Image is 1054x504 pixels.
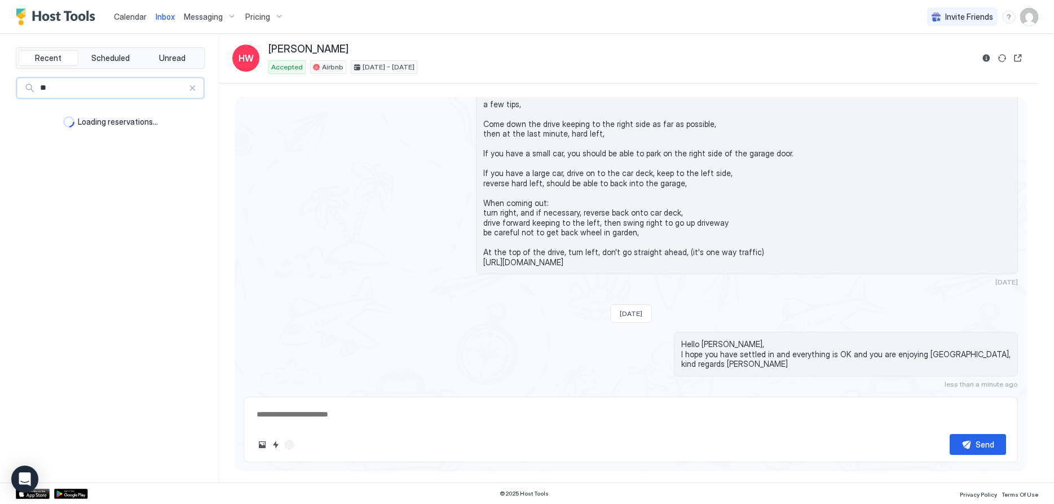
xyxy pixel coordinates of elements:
span: less than a minute ago [945,380,1018,388]
div: tab-group [16,47,205,69]
span: Privacy Policy [960,491,997,498]
input: Input Field [36,78,188,98]
span: [DATE] - [DATE] [363,62,414,72]
span: Loading reservations... [78,117,158,127]
div: User profile [1020,8,1038,26]
a: Host Tools Logo [16,8,100,25]
button: Sync reservation [995,51,1009,65]
span: Terms Of Use [1002,491,1038,498]
span: Airbnb [322,62,343,72]
a: App Store [16,489,50,499]
span: Recent [35,53,61,63]
button: Unread [142,50,202,66]
span: [PERSON_NAME] [268,43,349,56]
div: menu [1002,10,1016,24]
span: Hello [PERSON_NAME], I hope you have settled in and everything is OK and you are enjoying [GEOGRA... [681,339,1011,369]
button: Send [950,434,1006,455]
span: HW [239,51,254,65]
span: Messaging [184,12,223,22]
button: Quick reply [269,438,283,452]
span: [DATE] [620,309,642,318]
span: Unread [159,53,186,63]
button: Reservation information [980,51,993,65]
div: loading [63,116,74,128]
button: Upload image [255,438,269,452]
a: Terms Of Use [1002,488,1038,499]
a: Google Play Store [54,489,88,499]
span: Scheduled [91,53,130,63]
button: Open reservation [1011,51,1025,65]
div: Open Intercom Messenger [11,466,38,493]
span: Pricing [245,12,270,22]
span: [DATE] [995,278,1018,286]
span: Accepted [271,62,303,72]
span: © 2025 Host Tools [500,490,549,497]
span: Hello [PERSON_NAME] Address is [STREET_ADDRESS], Take the road out of [GEOGRAPHIC_DATA] to [GEOGR... [483,20,1011,268]
div: Send [976,439,994,450]
button: Recent [19,50,78,66]
a: Calendar [114,11,147,23]
span: Calendar [114,12,147,21]
span: Invite Friends [945,12,993,22]
span: Inbox [156,12,175,21]
button: Scheduled [81,50,140,66]
a: Privacy Policy [960,488,997,499]
a: Inbox [156,11,175,23]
